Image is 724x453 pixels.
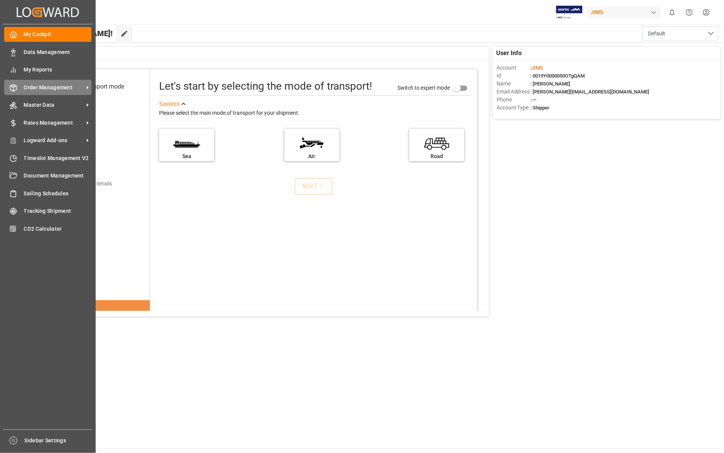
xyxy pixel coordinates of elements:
[531,89,650,95] span: : [PERSON_NAME][EMAIL_ADDRESS][DOMAIN_NAME]
[24,154,92,162] span: Timeslot Management V2
[588,5,664,19] button: JIMS
[4,168,91,183] a: Document Management
[24,136,84,144] span: Logward Add-ons
[648,30,665,38] span: Default
[4,27,91,42] a: My Cockpit
[24,225,92,233] span: CO2 Calculator
[24,30,92,38] span: My Cockpit
[642,26,718,41] button: open menu
[588,7,661,18] div: JIMS
[24,207,92,215] span: Tracking Shipment
[497,88,531,96] span: Email Address
[4,150,91,165] a: Timeslot Management V2
[497,49,522,58] span: User Info
[497,104,531,112] span: Account Type
[413,152,461,160] div: Road
[4,204,91,219] a: Tracking Shipment
[556,6,582,19] img: Exertis%20JAM%20-%20Email%20Logo.jpg_1722504956.jpg
[4,186,91,201] a: Sailing Schedules
[24,119,84,127] span: Rates Management
[159,100,180,109] div: See less
[32,26,113,41] span: Hello [PERSON_NAME]!
[4,221,91,236] a: CO2 Calculator
[4,62,91,77] a: My Reports
[531,65,543,71] span: :
[497,80,531,88] span: Name
[159,109,472,118] div: Please select the main mode of transport for your shipment.
[24,66,92,74] span: My Reports
[531,73,585,79] span: : 0019Y0000050OTgQAM
[288,152,336,160] div: Air
[302,182,325,191] div: NEXT
[497,96,531,104] span: Phone
[531,105,550,111] span: : Shipper
[531,97,537,103] span: : —
[65,180,112,188] div: Add shipping details
[24,172,92,180] span: Document Management
[4,44,91,59] a: Data Management
[24,190,92,198] span: Sailing Schedules
[163,152,210,160] div: Sea
[532,65,543,71] span: JIMS
[531,81,571,87] span: : [PERSON_NAME]
[65,82,124,91] div: Select transport mode
[295,178,333,195] button: NEXT
[159,78,372,94] div: Let's start by selecting the mode of transport!
[664,4,681,21] button: show 0 new notifications
[24,48,92,56] span: Data Management
[681,4,698,21] button: Help Center
[497,64,531,72] span: Account
[397,85,450,91] span: Switch to expert mode
[497,72,531,80] span: Id
[24,84,84,92] span: Order Management
[24,101,84,109] span: Master Data
[25,437,93,445] span: Sidebar Settings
